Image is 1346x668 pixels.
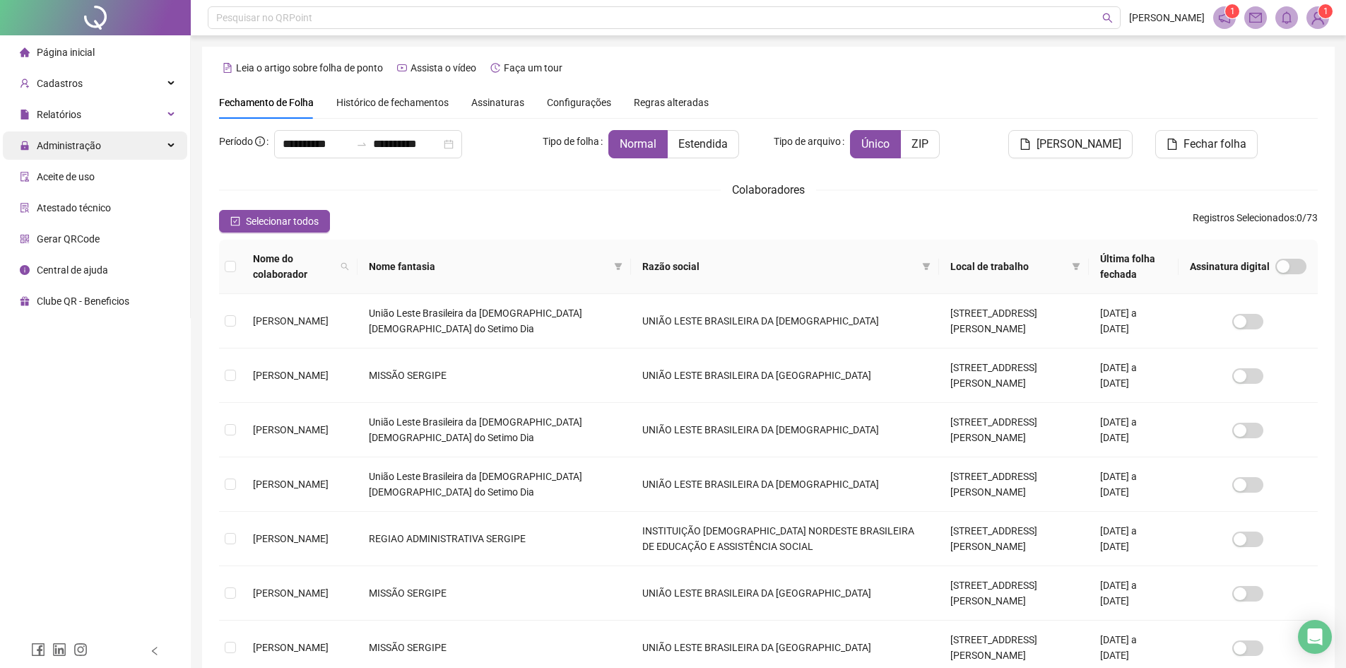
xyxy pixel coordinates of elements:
span: solution [20,203,30,213]
span: file [1020,139,1031,150]
span: Atestado técnico [37,202,111,213]
span: bell [1280,11,1293,24]
td: REGIAO ADMINISTRATIVA SERGIPE [358,512,631,566]
span: youtube [397,63,407,73]
button: Selecionar todos [219,210,330,233]
span: audit [20,172,30,182]
td: UNIÃO LESTE BRASILEIRA DA [DEMOGRAPHIC_DATA] [631,457,939,512]
span: Tipo de folha [543,134,599,149]
td: [DATE] a [DATE] [1089,566,1179,621]
span: search [338,248,352,285]
span: Assinatura digital [1190,259,1270,274]
span: [PERSON_NAME] [1129,10,1205,25]
span: filter [1072,262,1080,271]
span: Normal [620,137,656,151]
td: UNIÃO LESTE BRASILEIRA DA [GEOGRAPHIC_DATA] [631,348,939,403]
td: [DATE] a [DATE] [1089,403,1179,457]
span: Aceite de uso [37,171,95,182]
span: Gerar QRCode [37,233,100,245]
td: [STREET_ADDRESS][PERSON_NAME] [939,348,1089,403]
span: search [341,262,349,271]
button: [PERSON_NAME] [1008,130,1133,158]
span: Regras alteradas [634,98,709,107]
span: Período [219,136,253,147]
span: qrcode [20,234,30,244]
td: União Leste Brasileira da [DEMOGRAPHIC_DATA] [DEMOGRAPHIC_DATA] do Setimo Dia [358,294,631,348]
span: filter [614,262,622,271]
span: [PERSON_NAME] [253,479,329,490]
span: Leia o artigo sobre folha de ponto [236,62,383,74]
span: gift [20,296,30,306]
span: Histórico de fechamentos [336,97,449,108]
span: [PERSON_NAME] [1037,136,1121,153]
span: mail [1249,11,1262,24]
img: 91031 [1307,7,1328,28]
sup: 1 [1225,4,1239,18]
td: [STREET_ADDRESS][PERSON_NAME] [939,512,1089,566]
span: linkedin [52,643,66,657]
span: [PERSON_NAME] [253,587,329,599]
span: ZIP [911,137,928,151]
span: [PERSON_NAME] [253,370,329,381]
span: file [1167,139,1178,150]
span: history [490,63,500,73]
span: notification [1218,11,1231,24]
span: facebook [31,643,45,657]
span: Selecionar todos [246,213,319,229]
td: União Leste Brasileira da [DEMOGRAPHIC_DATA] [DEMOGRAPHIC_DATA] do Setimo Dia [358,403,631,457]
span: [PERSON_NAME] [253,642,329,653]
td: INSTITUIÇÃO [DEMOGRAPHIC_DATA] NORDESTE BRASILEIRA DE EDUCAÇÃO E ASSISTÊNCIA SOCIAL [631,512,939,566]
span: Nome fantasia [369,259,608,274]
span: left [150,646,160,656]
span: Relatórios [37,109,81,120]
span: Clube QR - Beneficios [37,295,129,307]
button: Fechar folha [1155,130,1258,158]
span: check-square [230,216,240,226]
span: Assista o vídeo [411,62,476,74]
td: UNIÃO LESTE BRASILEIRA DA [GEOGRAPHIC_DATA] [631,566,939,621]
span: lock [20,141,30,151]
td: [STREET_ADDRESS][PERSON_NAME] [939,566,1089,621]
th: Última folha fechada [1089,240,1179,294]
span: Registros Selecionados [1193,212,1294,223]
span: : 0 / 73 [1193,210,1318,233]
span: filter [919,256,933,277]
span: instagram [73,643,88,657]
td: [DATE] a [DATE] [1089,348,1179,403]
span: info-circle [255,136,265,146]
div: Open Intercom Messenger [1298,620,1332,654]
span: swap-right [356,139,367,150]
td: UNIÃO LESTE BRASILEIRA DA [DEMOGRAPHIC_DATA] [631,403,939,457]
td: [STREET_ADDRESS][PERSON_NAME] [939,403,1089,457]
span: Local de trabalho [950,259,1066,274]
span: Fechar folha [1183,136,1246,153]
span: user-add [20,78,30,88]
td: União Leste Brasileira da [DEMOGRAPHIC_DATA] [DEMOGRAPHIC_DATA] do Setimo Dia [358,457,631,512]
span: Cadastros [37,78,83,89]
span: filter [1069,256,1083,277]
span: 1 [1230,6,1235,16]
sup: Atualize o seu contato no menu Meus Dados [1318,4,1333,18]
span: 1 [1323,6,1328,16]
td: [DATE] a [DATE] [1089,457,1179,512]
span: info-circle [20,265,30,275]
td: MISSÃO SERGIPE [358,566,631,621]
span: Colaboradores [732,183,805,197]
span: Estendida [678,137,728,151]
span: Central de ajuda [37,264,108,276]
span: [PERSON_NAME] [253,533,329,544]
span: Configurações [547,98,611,107]
span: filter [922,262,931,271]
td: UNIÃO LESTE BRASILEIRA DA [DEMOGRAPHIC_DATA] [631,294,939,348]
span: search [1102,13,1113,23]
span: [PERSON_NAME] [253,424,329,435]
td: [DATE] a [DATE] [1089,512,1179,566]
span: Único [861,137,890,151]
span: Administração [37,140,101,151]
span: file-text [223,63,232,73]
span: file [20,110,30,119]
span: Assinaturas [471,98,524,107]
span: filter [611,256,625,277]
span: home [20,47,30,57]
span: [PERSON_NAME] [253,315,329,327]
